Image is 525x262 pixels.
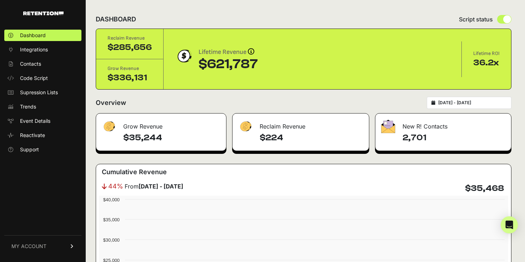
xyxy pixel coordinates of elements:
[232,114,369,135] div: Reclaim Revenue
[4,44,81,55] a: Integrations
[123,132,220,143] h4: $35,244
[4,115,81,127] a: Event Details
[11,243,46,250] span: MY ACCOUNT
[501,216,518,233] div: Open Intercom Messenger
[96,14,136,24] h2: DASHBOARD
[473,57,500,69] div: 36.2x
[103,217,120,222] text: $35,000
[96,98,126,108] h2: Overview
[20,89,58,96] span: Supression Lists
[103,237,120,243] text: $30,000
[107,72,152,84] div: $336,131
[238,120,252,133] img: fa-dollar-13500eef13a19c4ab2b9ed9ad552e47b0d9fc28b02b83b90ba0e00f96d6372e9.png
[20,60,41,67] span: Contacts
[465,183,504,194] h4: $35,468
[103,197,120,202] text: $40,000
[96,114,226,135] div: Grow Revenue
[20,103,36,110] span: Trends
[402,132,505,143] h4: 2,701
[23,11,64,15] img: Retention.com
[102,120,116,133] img: fa-dollar-13500eef13a19c4ab2b9ed9ad552e47b0d9fc28b02b83b90ba0e00f96d6372e9.png
[4,101,81,112] a: Trends
[4,30,81,41] a: Dashboard
[20,132,45,139] span: Reactivate
[473,50,500,57] div: Lifetime ROI
[4,144,81,155] a: Support
[20,117,50,125] span: Event Details
[20,75,48,82] span: Code Script
[4,72,81,84] a: Code Script
[102,167,167,177] h3: Cumulative Revenue
[199,57,258,71] div: $621,787
[139,183,183,190] strong: [DATE] - [DATE]
[260,132,363,143] h4: $224
[107,65,152,72] div: Grow Revenue
[107,42,152,53] div: $285,656
[125,182,183,191] span: From
[4,87,81,98] a: Supression Lists
[381,120,395,133] img: fa-envelope-19ae18322b30453b285274b1b8af3d052b27d846a4fbe8435d1a52b978f639a2.png
[4,130,81,141] a: Reactivate
[107,35,152,42] div: Reclaim Revenue
[175,47,193,65] img: dollar-coin-05c43ed7efb7bc0c12610022525b4bbbb207c7efeef5aecc26f025e68dcafac9.png
[459,15,493,24] span: Script status
[108,181,123,191] span: 44%
[199,47,258,57] div: Lifetime Revenue
[4,235,81,257] a: MY ACCOUNT
[20,146,39,153] span: Support
[20,32,46,39] span: Dashboard
[20,46,48,53] span: Integrations
[4,58,81,70] a: Contacts
[375,114,511,135] div: New R! Contacts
